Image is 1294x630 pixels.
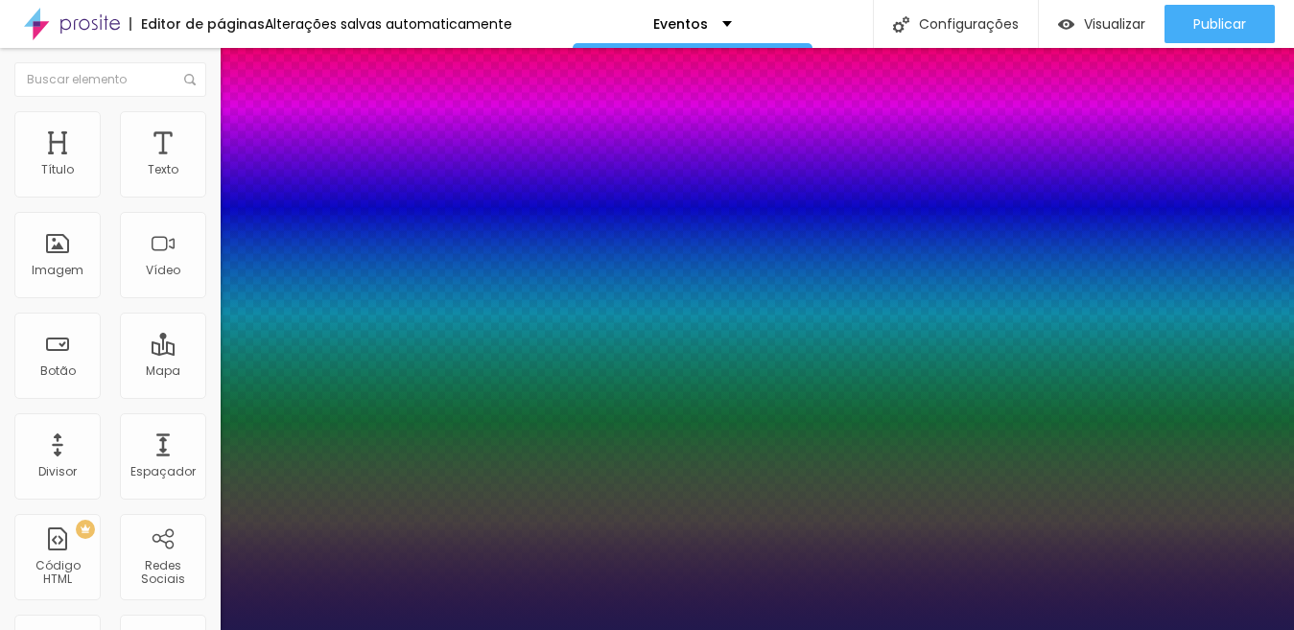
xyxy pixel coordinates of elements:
img: Icone [184,74,196,85]
div: Espaçador [130,465,196,478]
div: Código HTML [19,559,95,587]
button: Visualizar [1039,5,1165,43]
div: Vídeo [146,264,180,277]
div: Editor de páginas [129,17,265,31]
div: Divisor [38,465,77,478]
img: view-1.svg [1058,16,1074,33]
button: Publicar [1165,5,1275,43]
div: Imagem [32,264,83,277]
span: Visualizar [1084,16,1145,32]
div: Botão [40,364,76,378]
span: Publicar [1193,16,1246,32]
div: Texto [148,163,178,176]
div: Título [41,163,74,176]
div: Redes Sociais [125,559,200,587]
img: Icone [893,16,909,33]
p: Eventos [653,17,708,31]
div: Mapa [146,364,180,378]
div: Alterações salvas automaticamente [265,17,512,31]
input: Buscar elemento [14,62,206,97]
